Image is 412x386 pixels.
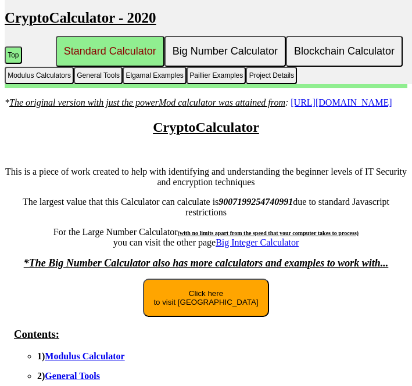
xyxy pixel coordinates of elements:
u: CryptoCalculator [153,120,259,135]
button: Modulus Calculators [5,67,74,84]
b: 1) [37,351,125,361]
u: Contents: [14,328,59,340]
font: *The Big Number Calculator also has more calculators and examples to work with... [24,257,389,269]
b: 2) [37,371,100,381]
button: Big Number Calculator [164,36,286,67]
button: General Tools [74,67,123,84]
b: 9007199254740991 [218,197,293,207]
a: Modulus Calculator [45,351,124,361]
button: Project Details [246,67,297,84]
u: The original version with just the powerMod calculator was attained from [9,98,285,107]
p: For the Large Number Calculator you can visit the other page [5,227,407,248]
button: Standard Calculator [56,36,164,67]
u: CryptoCalculator - 2020 [5,10,156,26]
button: Blockchain Calculator [286,36,403,67]
p: The largest value that this Calculator can calculate is due to standard Javascript restrictions [5,197,407,218]
button: Click hereto visit [GEOGRAPHIC_DATA] [143,279,268,317]
button: Top [5,46,22,64]
span: (with no limits apart from the speed that your computer takes to process) [178,230,359,236]
button: Elgamal Examples [123,67,187,84]
a: General Tools [45,371,100,381]
a: [URL][DOMAIN_NAME] [291,98,392,107]
p: This is a piece of work created to help with identifying and understanding the beginner levels of... [5,167,407,187]
a: Big Integer Calculator [216,237,299,247]
button: Paillier Examples [187,67,246,84]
